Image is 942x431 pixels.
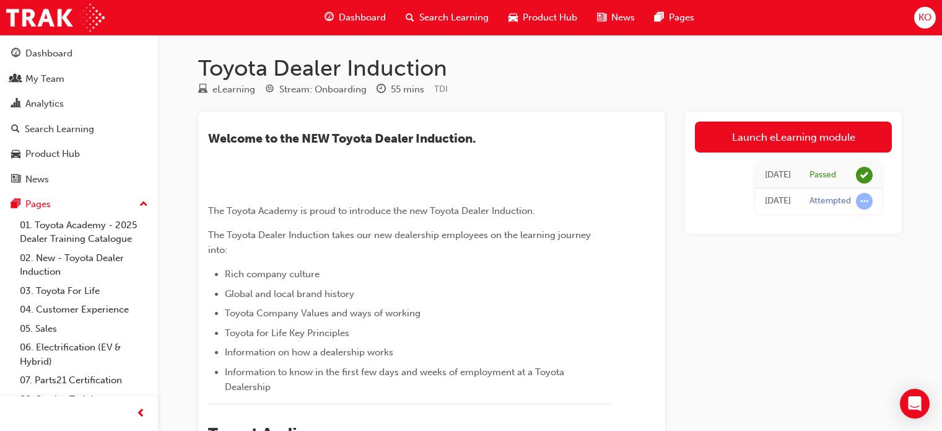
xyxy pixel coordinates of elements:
[265,82,367,97] div: Stream
[139,197,148,213] span: up-icon
[225,269,320,280] span: Rich company culture
[5,40,153,193] button: DashboardMy TeamAnalyticsSearch LearningProduct HubNews
[918,11,931,25] span: KO
[5,92,153,115] a: Analytics
[25,47,72,61] div: Dashboard
[6,4,105,32] img: Trak
[523,11,577,25] span: Product Hub
[5,193,153,216] button: Pages
[11,199,20,210] span: pages-icon
[15,249,153,282] a: 02. New - Toyota Dealer Induction
[325,10,334,25] span: guage-icon
[136,406,146,422] span: prev-icon
[645,5,704,30] a: pages-iconPages
[419,11,489,25] span: Search Learning
[25,72,64,86] div: My Team
[225,347,393,358] span: Information on how a dealership works
[11,174,20,185] span: news-icon
[5,42,153,65] a: Dashboard
[406,10,414,25] span: search-icon
[225,327,349,339] span: Toyota for Life Key Principles
[809,195,851,207] div: Attempted
[11,99,20,110] span: chart-icon
[212,82,255,97] div: eLearning
[198,84,207,96] span: learningResourceType_ELEARNING-icon
[499,5,587,30] a: car-iconProduct Hub
[339,11,386,25] span: Dashboard
[25,197,51,211] div: Pages
[856,193,873,210] span: learningRecordVerb_ATTEMPT-icon
[5,68,153,91] a: My Team
[11,48,20,60] span: guage-icon
[809,169,836,181] div: Passed
[396,5,499,30] a: search-iconSearch Learning
[208,229,593,255] span: The Toyota Dealer Induction takes our new dealership employees on the learning journey into:
[391,82,424,97] div: 55 mins
[914,7,936,29] button: KO
[5,168,153,191] a: News
[265,84,274,96] span: target-icon
[856,167,873,184] span: learningRecordVerb_PASS-icon
[434,84,448,94] span: Learning resource code
[377,84,386,96] span: clock-icon
[208,205,535,216] span: The Toyota Academy is proud to introduce the new Toyota Dealer Induction.
[587,5,645,30] a: news-iconNews
[15,282,153,301] a: 03. Toyota For Life
[25,122,94,136] div: Search Learning
[25,172,49,187] div: News
[11,149,20,160] span: car-icon
[597,10,606,25] span: news-icon
[25,97,64,111] div: Analytics
[5,118,153,141] a: Search Learning
[765,194,791,208] div: Tue Aug 05 2025 13:21:03 GMT+1000 (Australian Eastern Standard Time)
[508,10,518,25] span: car-icon
[15,319,153,339] a: 05. Sales
[765,168,791,182] div: Tue Aug 05 2025 15:15:00 GMT+1000 (Australian Eastern Standard Time)
[695,122,892,153] a: Launch eLearning module
[315,5,396,30] a: guage-iconDashboard
[279,82,367,97] div: Stream: Onboarding
[208,131,476,146] span: ​Welcome to the NEW Toyota Dealer Induction.
[900,389,930,419] div: Open Intercom Messenger
[15,390,153,409] a: 08. Service Training
[225,367,567,393] span: Information to know in the first few days and weeks of employment at a Toyota Dealership
[611,11,635,25] span: News
[25,147,80,161] div: Product Hub
[11,74,20,85] span: people-icon
[225,308,421,319] span: Toyota Company Values and ways of working
[15,216,153,249] a: 01. Toyota Academy - 2025 Dealer Training Catalogue
[669,11,694,25] span: Pages
[198,55,902,82] h1: Toyota Dealer Induction
[15,338,153,371] a: 06. Electrification (EV & Hybrid)
[5,143,153,166] a: Product Hub
[15,300,153,319] a: 04. Customer Experience
[655,10,664,25] span: pages-icon
[225,288,354,300] span: Global and local brand history
[198,82,255,97] div: Type
[15,371,153,390] a: 07. Parts21 Certification
[377,82,424,97] div: Duration
[11,124,20,135] span: search-icon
